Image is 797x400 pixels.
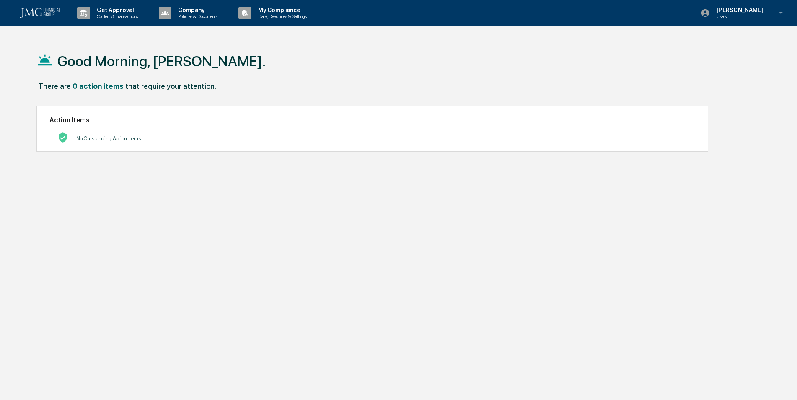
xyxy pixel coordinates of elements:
[76,135,141,142] p: No Outstanding Action Items
[72,82,124,91] div: 0 action items
[49,116,695,124] h2: Action Items
[171,7,222,13] p: Company
[171,13,222,19] p: Policies & Documents
[90,7,142,13] p: Get Approval
[57,53,266,70] h1: Good Morning, [PERSON_NAME].
[38,82,71,91] div: There are
[90,13,142,19] p: Content & Transactions
[20,8,60,18] img: logo
[58,132,68,143] img: No Actions logo
[710,13,767,19] p: Users
[710,7,767,13] p: [PERSON_NAME]
[251,7,311,13] p: My Compliance
[251,13,311,19] p: Data, Deadlines & Settings
[125,82,216,91] div: that require your attention.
